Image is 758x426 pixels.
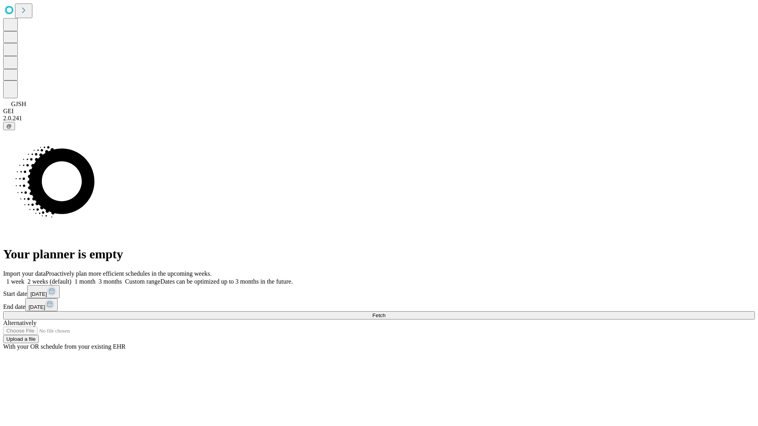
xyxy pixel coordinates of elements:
button: Upload a file [3,335,39,343]
button: [DATE] [27,285,60,298]
span: Custom range [125,278,160,285]
div: 2.0.241 [3,115,755,122]
span: 1 week [6,278,24,285]
span: GJSH [11,101,26,107]
div: Start date [3,285,755,298]
span: Fetch [372,312,385,318]
button: [DATE] [25,298,58,311]
button: Fetch [3,311,755,319]
div: GEI [3,108,755,115]
span: 2 weeks (default) [28,278,71,285]
span: [DATE] [30,291,47,297]
h1: Your planner is empty [3,247,755,262]
span: [DATE] [28,304,45,310]
span: Proactively plan more efficient schedules in the upcoming weeks. [46,270,212,277]
span: Alternatively [3,319,36,326]
span: @ [6,123,12,129]
div: End date [3,298,755,311]
span: With your OR schedule from your existing EHR [3,343,126,350]
button: @ [3,122,15,130]
span: 1 month [75,278,96,285]
span: 3 months [99,278,122,285]
span: Dates can be optimized up to 3 months in the future. [160,278,293,285]
span: Import your data [3,270,46,277]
